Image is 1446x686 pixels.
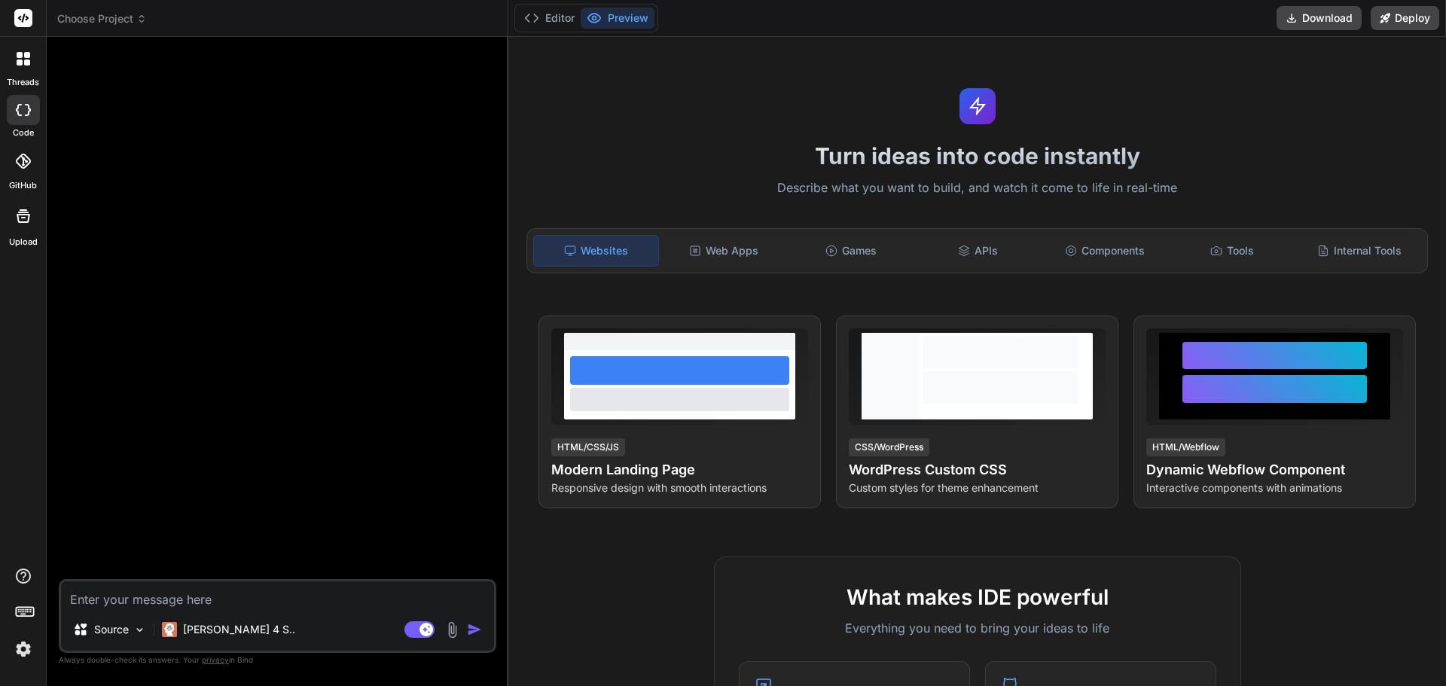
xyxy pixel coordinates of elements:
[467,622,482,637] img: icon
[739,581,1216,613] h2: What makes IDE powerful
[662,235,786,267] div: Web Apps
[1277,6,1362,30] button: Download
[444,621,461,639] img: attachment
[183,622,295,637] p: [PERSON_NAME] 4 S..
[202,655,229,664] span: privacy
[581,8,654,29] button: Preview
[11,636,36,662] img: settings
[59,653,496,667] p: Always double-check its answers. Your in Bind
[1297,235,1421,267] div: Internal Tools
[533,235,659,267] div: Websites
[517,178,1437,198] p: Describe what you want to build, and watch it come to life in real-time
[849,480,1106,495] p: Custom styles for theme enhancement
[551,480,808,495] p: Responsive design with smooth interactions
[916,235,1040,267] div: APIs
[9,236,38,248] label: Upload
[849,438,929,456] div: CSS/WordPress
[94,622,129,637] p: Source
[1043,235,1167,267] div: Components
[789,235,914,267] div: Games
[849,459,1106,480] h4: WordPress Custom CSS
[1371,6,1439,30] button: Deploy
[551,438,625,456] div: HTML/CSS/JS
[518,8,581,29] button: Editor
[7,76,39,89] label: threads
[1170,235,1295,267] div: Tools
[13,127,34,139] label: code
[9,179,37,192] label: GitHub
[1146,459,1403,480] h4: Dynamic Webflow Component
[1146,438,1225,456] div: HTML/Webflow
[57,11,147,26] span: Choose Project
[133,623,146,636] img: Pick Models
[517,142,1437,169] h1: Turn ideas into code instantly
[551,459,808,480] h4: Modern Landing Page
[1146,480,1403,495] p: Interactive components with animations
[162,622,177,637] img: Claude 4 Sonnet
[739,619,1216,637] p: Everything you need to bring your ideas to life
